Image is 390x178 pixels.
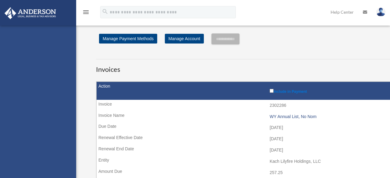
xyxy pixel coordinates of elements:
a: Manage Payment Methods [99,34,157,44]
img: User Pic [376,8,385,16]
i: menu [82,9,90,16]
input: Include in Payment [270,89,274,93]
a: Manage Account [165,34,204,44]
i: search [102,8,108,15]
img: Anderson Advisors Platinum Portal [3,7,58,19]
a: menu [82,11,90,16]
